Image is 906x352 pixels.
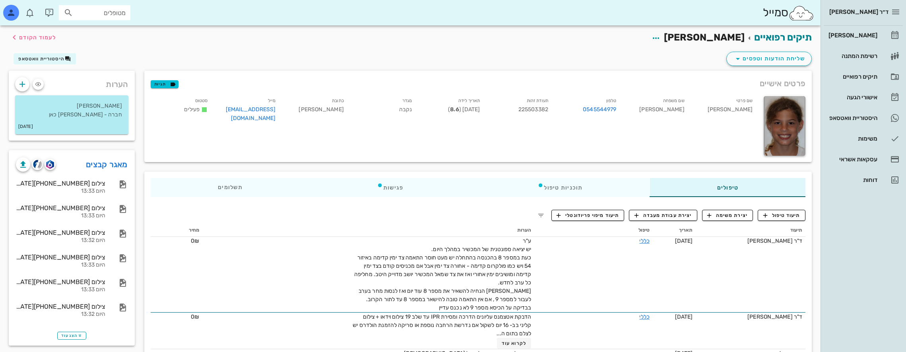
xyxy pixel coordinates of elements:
div: עסקאות אשראי [827,156,877,162]
div: היום 13:33 [16,262,105,269]
a: משימות [824,129,903,148]
a: 0545544979 [583,105,616,114]
div: היום 13:33 [16,188,105,195]
span: יצירת משימה [707,212,748,219]
a: כללי [639,313,649,320]
img: SmileCloud logo [788,5,814,21]
span: לקרוא עוד [502,340,526,346]
button: יצירת משימה [702,210,753,221]
button: cliniview logo [32,159,43,170]
small: סטטוס [195,98,208,103]
span: [DATE] [675,238,693,244]
span: פרטים אישיים [760,77,805,90]
button: romexis logo [45,159,56,170]
span: פעילים [184,106,200,113]
div: [PERSON_NAME] [827,32,877,39]
small: מגדר [402,98,412,103]
span: תשלומים [218,185,243,190]
a: מאגר קבצים [86,158,128,171]
small: תעודת זהות [527,98,548,103]
span: יצירת עבודת מעבדה [634,212,692,219]
div: דוחות [827,177,877,183]
a: היסטוריית וואטסאפ [824,108,903,128]
small: תאריך לידה [458,98,480,103]
div: היום 13:32 [16,237,105,244]
div: סמייל [763,4,814,21]
button: תגיות [151,80,178,88]
div: משימות [827,135,877,142]
button: לעמוד הקודם [10,30,56,44]
div: צילום [PHONE_NUMBER][DATE] [16,253,105,261]
small: מייל [268,98,275,103]
span: תגיות [154,81,175,88]
button: לקרוא עוד [497,338,532,349]
button: הצג עוד [57,332,86,340]
button: יצירת עבודת מעבדה [629,210,697,221]
div: תיקים רפואיים [827,73,877,80]
span: 0₪ [191,238,199,244]
div: צילום [PHONE_NUMBER][DATE] [16,303,105,310]
img: romexis logo [46,160,54,169]
small: שם פרטי [736,98,753,103]
small: טלפון [606,98,617,103]
span: [DATE] ( ) [448,106,480,113]
th: מחיר [151,224,202,237]
div: היום 13:33 [16,213,105,219]
span: לעמוד הקודם [19,34,56,41]
span: [PERSON_NAME] [664,32,745,43]
div: צילום [PHONE_NUMBER][DATE] [16,204,105,212]
th: תאריך [653,224,696,237]
div: ד"ר [PERSON_NAME] [699,313,802,321]
div: [PERSON_NAME] [691,95,759,128]
button: תיעוד מיפוי פריודונטלי [551,210,625,221]
small: כתובת [332,98,344,103]
a: תיקים רפואיים [754,32,812,43]
a: [PERSON_NAME] [824,26,903,45]
strong: 8.6 [450,106,459,113]
div: פגישות [309,178,470,197]
small: [DATE] [18,122,33,131]
div: אישורי הגעה [827,94,877,101]
a: תיקים רפואיים [824,67,903,86]
span: היסטוריית וואטסאפ [18,56,64,62]
button: שליחת הודעות וטפסים [726,52,812,66]
span: 225503382 [518,106,548,113]
a: כללי [639,238,649,244]
span: ד״ר [PERSON_NAME] [829,8,889,15]
div: הערות [9,71,135,94]
span: הצג עוד [61,333,82,338]
div: היסטוריית וואטסאפ [827,115,877,121]
a: רשימת המתנה [824,46,903,66]
a: אישורי הגעה [824,88,903,107]
div: טיפולים [650,178,805,197]
button: תיעוד טיפול [758,210,805,221]
span: ע"ר יש יציאה ספונטנית של המכשיר במהלך היום. כעת במספר 8 בהכנסה בהתחלה יש מעט חוסר התאמה צד ימין ק... [354,238,531,311]
a: דוחות [824,170,903,190]
th: הערות [202,224,534,237]
th: תיעוד [696,224,805,237]
div: ד"ר [PERSON_NAME] [699,237,802,245]
span: תיעוד טיפול [763,212,800,219]
div: היום 13:33 [16,286,105,293]
span: [DATE] [675,313,693,320]
span: 0₪ [191,313,199,320]
span: שליחת הודעות וטפסים [733,54,805,64]
span: תיעוד מיפוי פריודונטלי [557,212,619,219]
div: צילום [PHONE_NUMBER][DATE] [16,229,105,236]
div: היום 13:32 [16,311,105,318]
p: [PERSON_NAME] חברה - [PERSON_NAME] כאן [21,102,122,119]
div: צילום [PHONE_NUMBER][DATE] [16,278,105,286]
div: נקבה [350,95,418,128]
small: שם משפחה [663,98,685,103]
div: צילום [PHONE_NUMBER][DATE] [16,180,105,187]
th: טיפול [534,224,653,237]
span: תג [23,6,28,11]
a: [EMAIL_ADDRESS][DOMAIN_NAME] [226,106,276,122]
img: cliniview logo [33,160,42,169]
span: הדבקת אטצמנס עליונים הדרכה ומסירת IPR עד שלב 19 צילום וידאו + צילום קליני בב- 16 יום לשקול אם נדר... [353,313,531,337]
div: [PERSON_NAME] [623,95,691,128]
div: תוכניות טיפול [470,178,650,197]
span: [PERSON_NAME] [299,106,343,113]
div: רשימת המתנה [827,53,877,59]
button: היסטוריית וואטסאפ [14,53,76,64]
